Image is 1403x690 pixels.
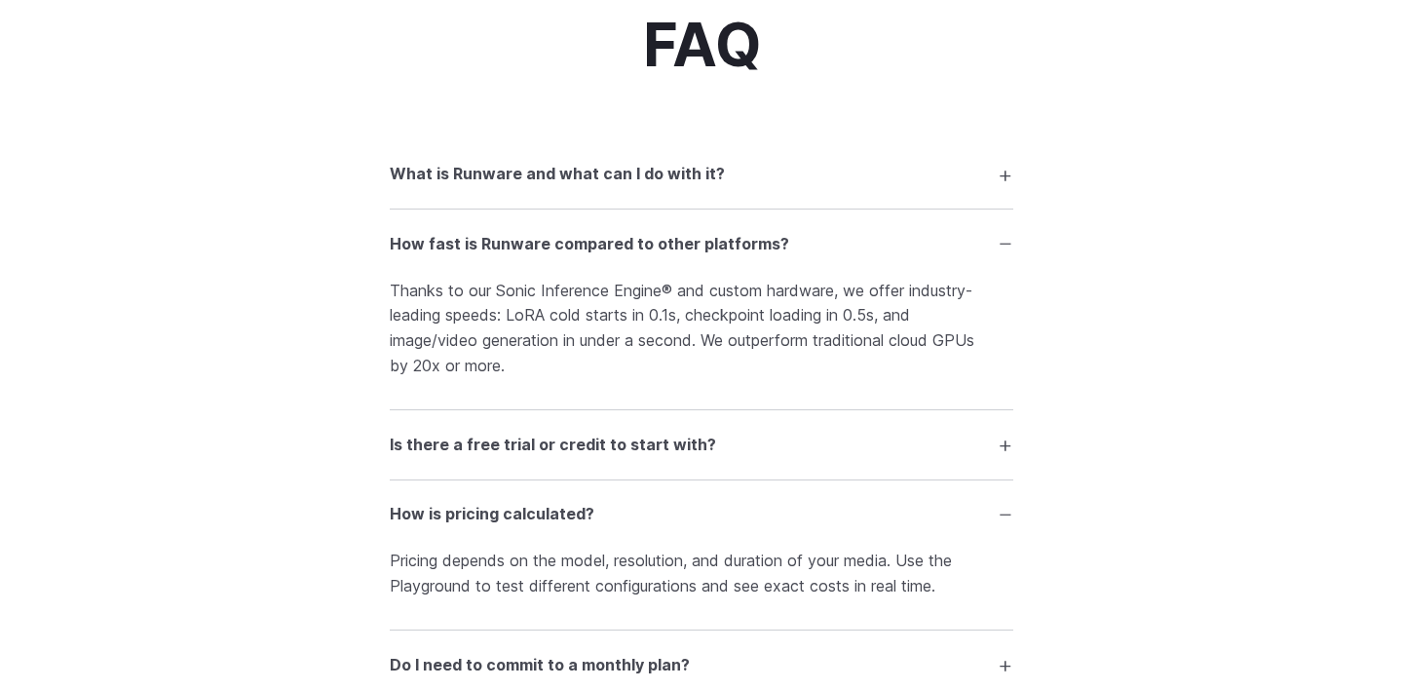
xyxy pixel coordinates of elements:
[643,13,761,78] h2: FAQ
[390,232,789,257] h3: How fast is Runware compared to other platforms?
[390,225,1013,262] summary: How fast is Runware compared to other platforms?
[390,426,1013,463] summary: Is there a free trial or credit to start with?
[390,433,716,458] h3: Is there a free trial or credit to start with?
[390,496,1013,533] summary: How is pricing calculated?
[390,279,1013,378] p: Thanks to our Sonic Inference Engine® and custom hardware, we offer industry-leading speeds: LoRA...
[390,162,725,187] h3: What is Runware and what can I do with it?
[390,502,594,527] h3: How is pricing calculated?
[390,156,1013,193] summary: What is Runware and what can I do with it?
[390,653,690,678] h3: Do I need to commit to a monthly plan?
[390,549,1013,598] p: Pricing depends on the model, resolution, and duration of your media. Use the Playground to test ...
[390,646,1013,683] summary: Do I need to commit to a monthly plan?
